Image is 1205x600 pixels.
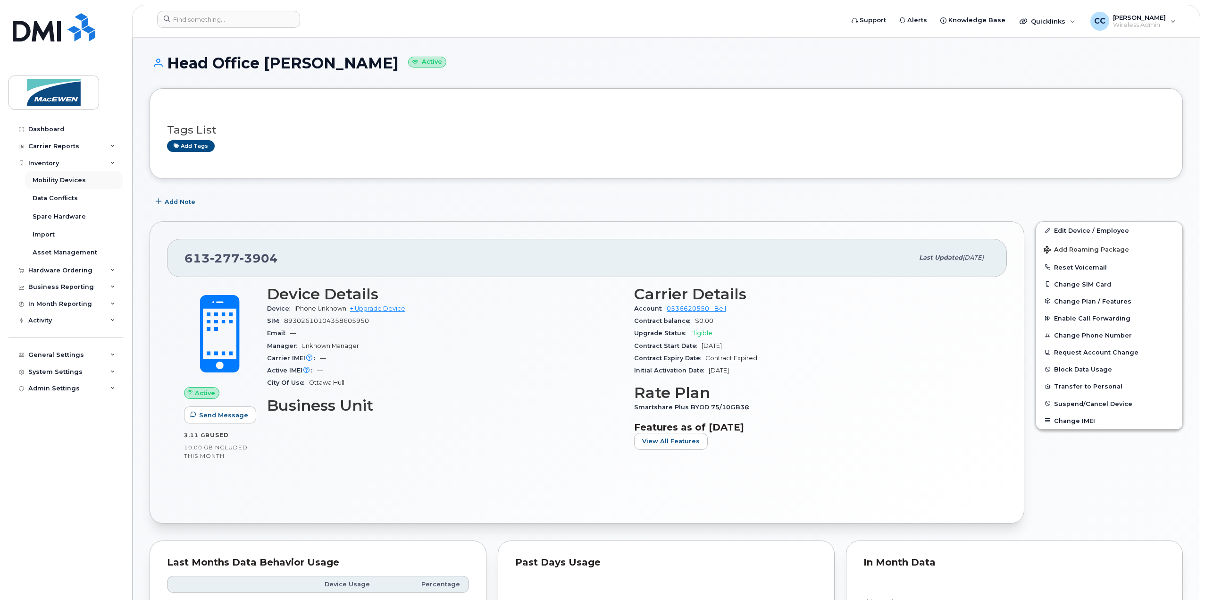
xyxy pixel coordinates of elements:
[1036,259,1182,276] button: Reset Voicemail
[184,251,278,265] span: 613
[1044,246,1129,255] span: Add Roaming Package
[634,367,709,374] span: Initial Activation Date
[634,317,695,324] span: Contract balance
[515,558,817,567] div: Past Days Usage
[702,342,722,349] span: [DATE]
[1036,412,1182,429] button: Change IMEI
[634,286,990,303] h3: Carrier Details
[294,305,346,312] span: iPhone Unknown
[284,317,369,324] span: 89302610104358605950
[709,367,729,374] span: [DATE]
[290,330,296,337] span: —
[267,330,290,337] span: Email
[634,384,990,401] h3: Rate Plan
[317,367,323,374] span: —
[278,576,378,593] th: Device Usage
[240,251,278,265] span: 3904
[634,305,667,312] span: Account
[267,342,301,349] span: Manager
[210,251,240,265] span: 277
[267,397,623,414] h3: Business Unit
[184,444,248,459] span: included this month
[1036,378,1182,395] button: Transfer to Personal
[184,432,210,439] span: 3.11 GB
[1036,222,1182,239] a: Edit Device / Employee
[634,422,990,433] h3: Features as of [DATE]
[267,367,317,374] span: Active IMEI
[350,305,405,312] a: + Upgrade Device
[1036,276,1182,293] button: Change SIM Card
[1054,400,1132,407] span: Suspend/Cancel Device
[167,558,469,567] div: Last Months Data Behavior Usage
[267,379,309,386] span: City Of Use
[267,317,284,324] span: SIM
[167,140,215,152] a: Add tags
[1054,315,1130,322] span: Enable Call Forwarding
[1036,361,1182,378] button: Block Data Usage
[634,330,690,337] span: Upgrade Status
[634,342,702,349] span: Contract Start Date
[267,355,320,362] span: Carrier IMEI
[150,193,203,210] button: Add Note
[1036,310,1182,327] button: Enable Call Forwarding
[962,254,984,261] span: [DATE]
[634,433,708,450] button: View All Features
[667,305,726,312] a: 0536620550 - Bell
[320,355,326,362] span: —
[690,330,712,337] span: Eligible
[309,379,344,386] span: Ottawa Hull
[705,355,757,362] span: Contract Expired
[1054,297,1131,304] span: Change Plan / Features
[634,355,705,362] span: Contract Expiry Date
[199,411,248,420] span: Send Message
[1036,344,1182,361] button: Request Account Change
[919,254,962,261] span: Last updated
[165,197,195,206] span: Add Note
[195,389,215,397] span: Active
[167,124,1165,136] h3: Tags List
[378,576,469,593] th: Percentage
[210,431,229,439] span: used
[642,437,700,446] span: View All Features
[634,404,754,411] span: Smartshare Plus BYOD 75/10GB36
[184,444,213,451] span: 10.00 GB
[1036,239,1182,259] button: Add Roaming Package
[150,55,1183,71] h1: Head Office [PERSON_NAME]
[863,558,1165,567] div: In Month Data
[184,406,256,423] button: Send Message
[1036,293,1182,310] button: Change Plan / Features
[408,57,446,68] small: Active
[695,317,713,324] span: $0.00
[267,286,623,303] h3: Device Details
[267,305,294,312] span: Device
[301,342,359,349] span: Unknown Manager
[1036,327,1182,344] button: Change Phone Number
[1036,395,1182,412] button: Suspend/Cancel Device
